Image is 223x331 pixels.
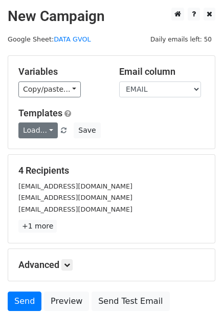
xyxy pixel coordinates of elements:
[18,122,58,138] a: Load...
[18,194,132,201] small: [EMAIL_ADDRESS][DOMAIN_NAME]
[18,165,205,176] h5: 4 Recipients
[74,122,100,138] button: Save
[18,259,205,271] h5: Advanced
[8,8,215,25] h2: New Campaign
[18,182,132,190] small: [EMAIL_ADDRESS][DOMAIN_NAME]
[18,66,104,77] h5: Variables
[92,292,169,311] a: Send Test Email
[119,66,205,77] h5: Email column
[147,35,215,43] a: Daily emails left: 50
[18,108,62,118] a: Templates
[18,220,57,233] a: +1 more
[172,282,223,331] div: Tiện ích trò chuyện
[8,292,41,311] a: Send
[44,292,89,311] a: Preview
[18,81,81,97] a: Copy/paste...
[8,35,91,43] small: Google Sheet:
[18,205,132,213] small: [EMAIL_ADDRESS][DOMAIN_NAME]
[147,34,215,45] span: Daily emails left: 50
[172,282,223,331] iframe: Chat Widget
[54,35,91,43] a: DATA GVOL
